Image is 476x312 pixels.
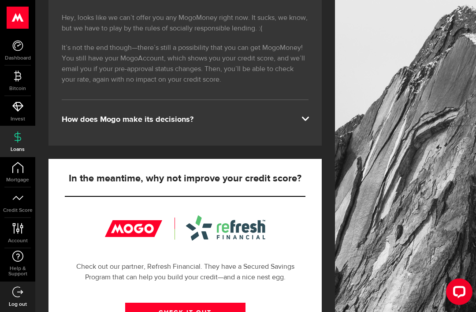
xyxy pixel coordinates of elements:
[62,114,309,125] div: How does Mogo make its decisions?
[439,275,476,312] iframe: LiveChat chat widget
[65,262,305,283] p: Check out our partner, Refresh Financial. They have a Secured Savings Program that can help you b...
[65,173,305,184] h5: In the meantime, why not improve your credit score?
[62,43,309,85] p: It’s not the end though—there’s still a possibility that you can get MogoMoney! You still have yo...
[62,13,309,34] p: Hey, looks like we can’t offer you any MogoMoney right now. It sucks, we know, but we have to pla...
